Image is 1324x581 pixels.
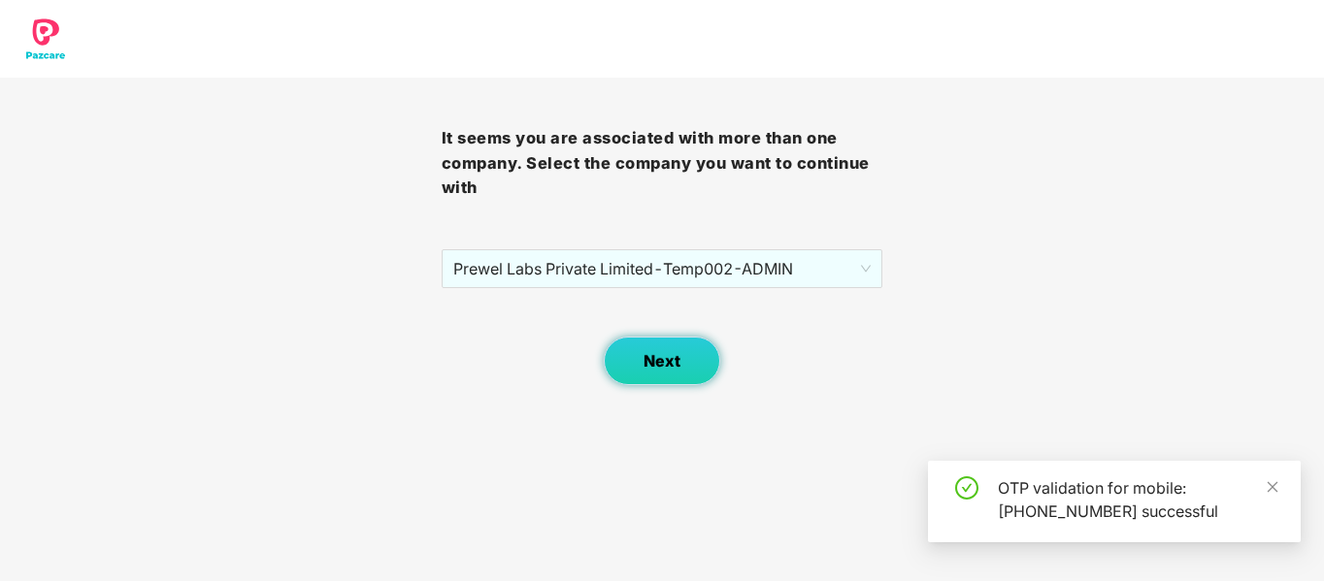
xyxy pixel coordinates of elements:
span: Next [644,352,680,371]
span: check-circle [955,476,978,500]
button: Next [604,337,720,385]
span: Prewel Labs Private Limited - Temp002 - ADMIN [453,250,872,287]
span: close [1266,480,1279,494]
div: OTP validation for mobile: [PHONE_NUMBER] successful [998,476,1277,523]
h3: It seems you are associated with more than one company. Select the company you want to continue with [442,126,883,201]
